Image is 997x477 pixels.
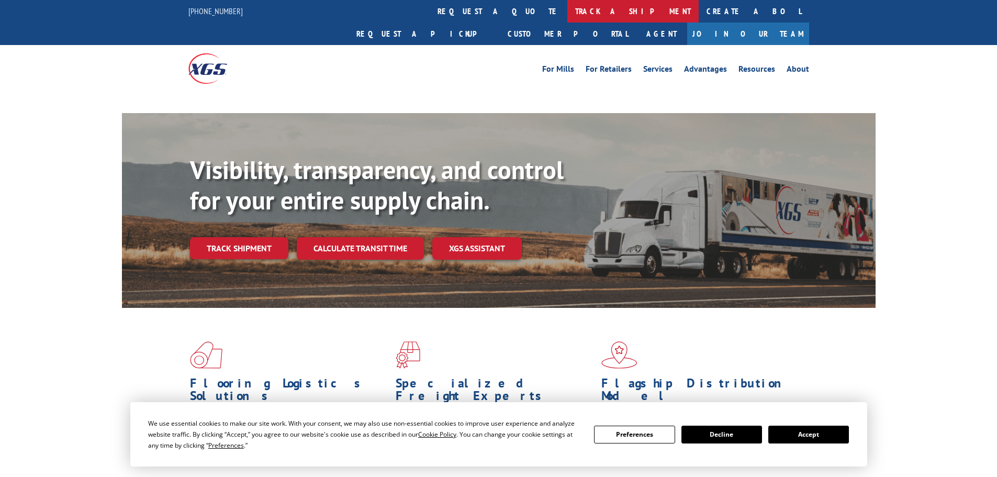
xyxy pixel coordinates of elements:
[148,418,581,451] div: We use essential cookies to make our site work. With your consent, we may also use non-essential ...
[297,237,424,260] a: Calculate transit time
[190,237,288,259] a: Track shipment
[432,237,522,260] a: XGS ASSISTANT
[601,341,637,369] img: xgs-icon-flagship-distribution-model-red
[636,23,687,45] a: Agent
[500,23,636,45] a: Customer Portal
[643,65,673,76] a: Services
[396,341,420,369] img: xgs-icon-focused-on-flooring-red
[190,153,564,216] b: Visibility, transparency, and control for your entire supply chain.
[349,23,500,45] a: Request a pickup
[787,65,809,76] a: About
[542,65,574,76] a: For Mills
[130,402,867,467] div: Cookie Consent Prompt
[188,6,243,16] a: [PHONE_NUMBER]
[418,430,456,439] span: Cookie Policy
[586,65,632,76] a: For Retailers
[396,377,593,407] h1: Specialized Freight Experts
[687,23,809,45] a: Join Our Team
[190,341,222,369] img: xgs-icon-total-supply-chain-intelligence-red
[208,441,244,450] span: Preferences
[738,65,775,76] a: Resources
[601,377,799,407] h1: Flagship Distribution Model
[768,426,849,443] button: Accept
[190,377,388,407] h1: Flooring Logistics Solutions
[684,65,727,76] a: Advantages
[594,426,675,443] button: Preferences
[681,426,762,443] button: Decline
